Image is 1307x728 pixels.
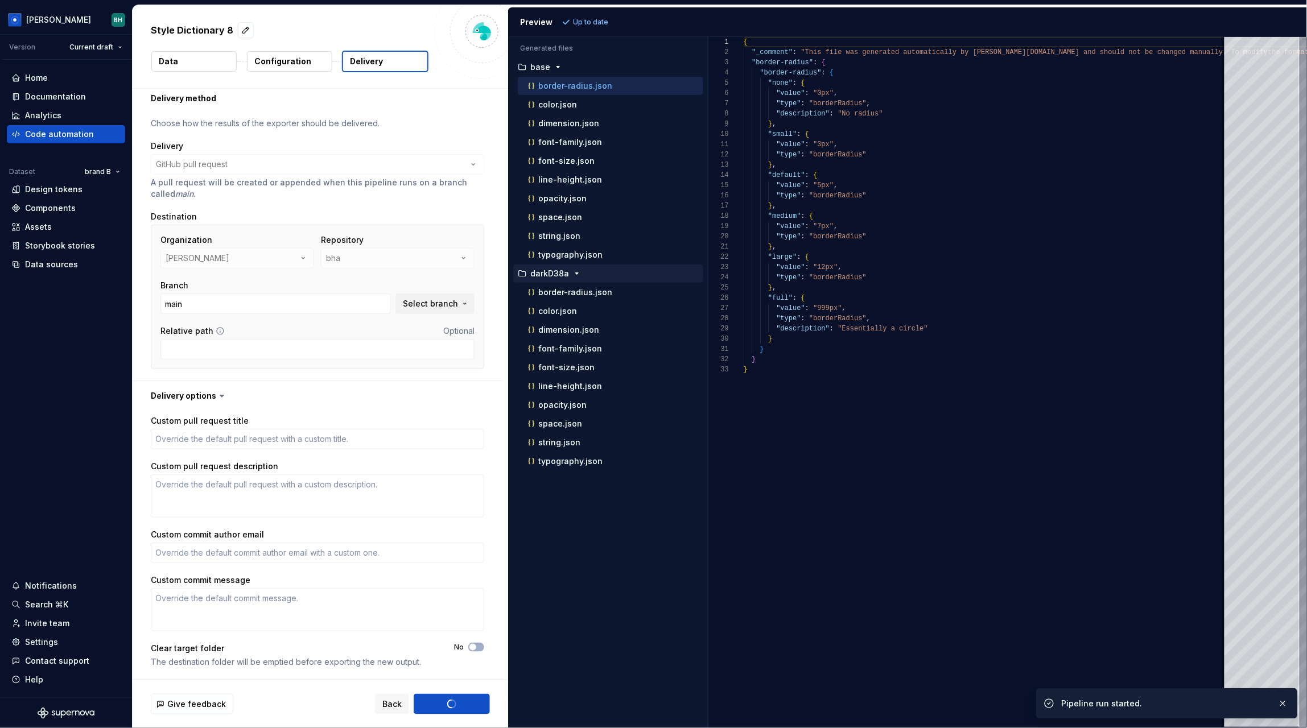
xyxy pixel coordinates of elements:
[708,98,729,109] div: 7
[708,129,729,139] div: 10
[708,119,729,129] div: 9
[7,255,125,274] a: Data sources
[801,274,805,282] span: :
[801,315,805,322] span: :
[25,240,95,251] div: Storybook stories
[768,202,772,210] span: }
[830,110,834,118] span: :
[25,599,68,610] div: Search ⌘K
[403,298,458,309] span: Select branch
[151,51,237,72] button: Data
[7,199,125,217] a: Components
[708,57,729,68] div: 3
[518,173,703,186] button: line-height.json
[518,305,703,317] button: color.json
[708,283,729,293] div: 25
[838,110,883,118] span: "No radius"
[538,438,580,447] p: string.json
[342,51,428,72] button: Delivery
[454,643,464,652] label: No
[25,91,86,102] div: Documentation
[805,304,809,312] span: :
[708,334,729,344] div: 30
[538,231,580,241] p: string.json
[813,263,838,271] span: "12px"
[518,192,703,205] button: opacity.json
[809,274,867,282] span: "borderRadius"
[85,167,111,176] span: brand B
[768,284,772,292] span: }
[708,139,729,150] div: 11
[708,231,729,242] div: 20
[2,7,130,32] button: [PERSON_NAME]BH
[518,211,703,224] button: space.json
[151,574,250,586] label: Custom commit message
[830,69,834,77] span: {
[708,78,729,88] div: 5
[518,230,703,242] button: string.json
[776,222,805,230] span: "value"
[813,304,842,312] span: "999px"
[25,221,52,233] div: Assets
[752,59,813,67] span: "border-radius"
[776,274,801,282] span: "type"
[151,140,183,152] label: Delivery
[151,211,197,222] label: Destination
[538,400,587,409] p: opacity.json
[382,698,402,710] span: Back
[793,294,797,302] span: :
[768,161,772,169] span: }
[530,269,569,278] p: darkD38a
[772,120,776,128] span: ,
[708,150,729,160] div: 12
[69,43,113,52] span: Current draft
[538,194,587,203] p: opacity.json
[538,100,577,109] p: color.json
[838,325,927,333] span: "Essentially a circle"
[160,293,391,314] input: Enter a branch name or select a branch
[801,192,805,200] span: :
[538,419,582,428] p: space.json
[518,136,703,148] button: font-family.json
[708,109,729,119] div: 8
[867,315,871,322] span: ,
[813,59,817,67] span: :
[776,192,801,200] span: "type"
[708,324,729,334] div: 29
[768,294,793,302] span: "full"
[538,175,602,184] p: line-height.json
[151,118,484,129] p: Choose how the results of the exporter should be delivered.
[776,151,801,159] span: "type"
[708,68,729,78] div: 4
[776,181,805,189] span: "value"
[776,233,801,241] span: "type"
[768,130,797,138] span: "small"
[518,361,703,374] button: font-size.json
[38,708,94,719] a: Supernova Logo
[1026,48,1268,56] span: [DOMAIN_NAME] and should not be changed manually. To modify
[801,100,805,107] span: :
[809,233,867,241] span: "borderRadius"
[7,633,125,651] a: Settings
[842,304,846,312] span: ,
[813,140,834,148] span: "3px"
[776,304,805,312] span: "value"
[768,120,772,128] span: }
[708,262,729,272] div: 23
[772,202,776,210] span: ,
[708,88,729,98] div: 6
[538,156,595,166] p: font-size.json
[805,89,809,97] span: :
[805,171,809,179] span: :
[834,222,838,230] span: ,
[160,280,188,291] label: Branch
[805,181,809,189] span: :
[160,234,212,246] label: Organization
[247,51,332,72] button: Configuration
[25,129,94,140] div: Code automation
[538,213,582,222] p: space.json
[772,243,776,251] span: ,
[834,181,838,189] span: ,
[538,325,599,334] p: dimension.json
[7,652,125,670] button: Contact support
